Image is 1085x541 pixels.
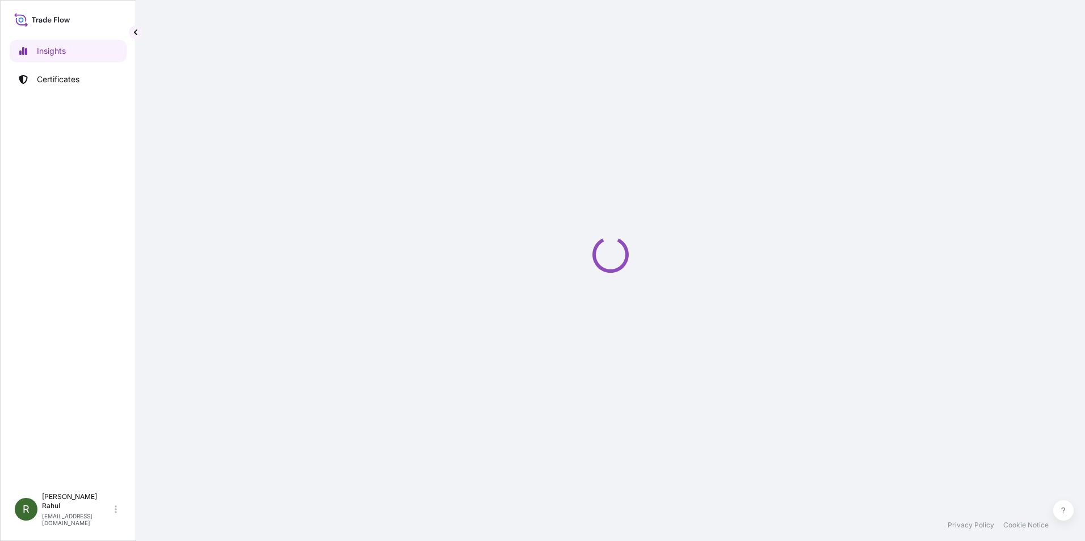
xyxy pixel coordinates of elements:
a: Insights [10,40,127,62]
p: [EMAIL_ADDRESS][DOMAIN_NAME] [42,513,112,526]
p: Insights [37,45,66,57]
p: [PERSON_NAME] Rahul [42,492,112,510]
p: Certificates [37,74,79,85]
span: R [23,504,30,515]
a: Certificates [10,68,127,91]
a: Cookie Notice [1003,521,1049,530]
a: Privacy Policy [948,521,994,530]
